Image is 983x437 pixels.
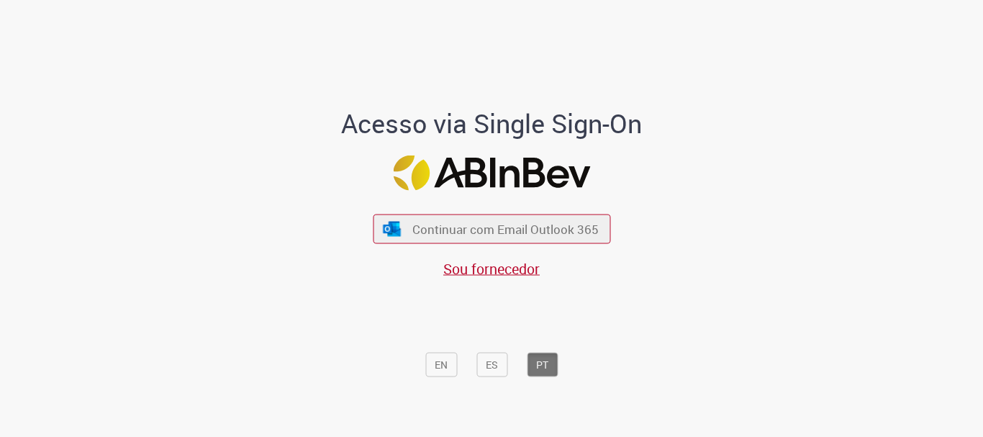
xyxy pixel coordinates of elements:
button: ícone Azure/Microsoft 360 Continuar com Email Outlook 365 [373,215,610,244]
img: Logo ABInBev [393,156,590,191]
button: ES [476,353,507,377]
a: Sou fornecedor [443,259,540,279]
img: ícone Azure/Microsoft 360 [382,221,402,236]
button: PT [527,353,558,377]
span: Continuar com Email Outlook 365 [412,221,599,238]
button: EN [425,353,457,377]
h1: Acesso via Single Sign-On [292,109,692,138]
